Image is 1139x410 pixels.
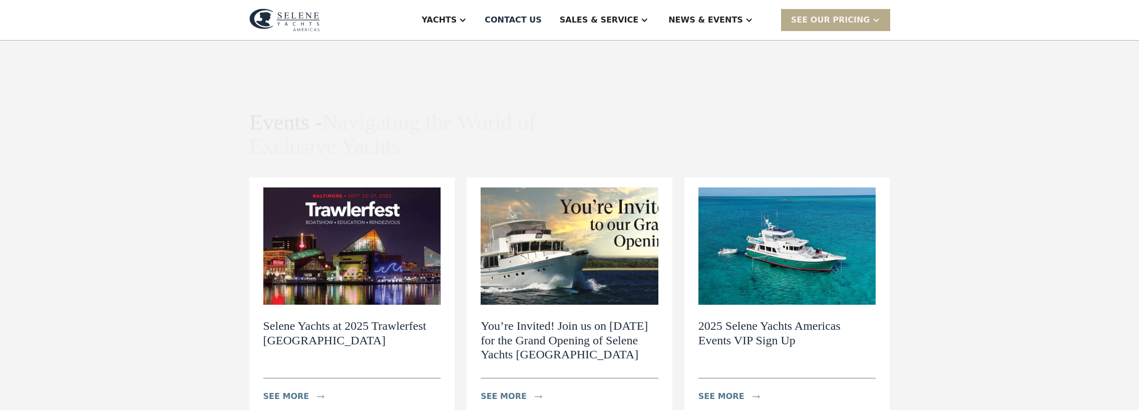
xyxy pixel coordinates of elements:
img: icon [535,395,542,398]
img: icon [317,395,324,398]
h2: 2025 Selene Yachts Americas Events VIP Sign Up [698,319,876,348]
img: logo [249,9,320,32]
div: Contact US [485,14,542,26]
span: Navigating the World of Exclusive Yachts [249,110,536,159]
h1: Events - [249,111,539,159]
div: Sales & Service [560,14,638,26]
div: News & EVENTS [668,14,743,26]
div: see more [481,390,527,402]
div: see more [263,390,309,402]
h2: You’re Invited! Join us on [DATE] for the Grand Opening of Selene Yachts [GEOGRAPHIC_DATA] [481,319,658,362]
div: SEE Our Pricing [791,14,870,26]
img: icon [752,395,760,398]
div: SEE Our Pricing [781,9,890,31]
div: Yachts [422,14,457,26]
div: see more [698,390,744,402]
h2: Selene Yachts at 2025 Trawlerfest [GEOGRAPHIC_DATA] [263,319,441,348]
